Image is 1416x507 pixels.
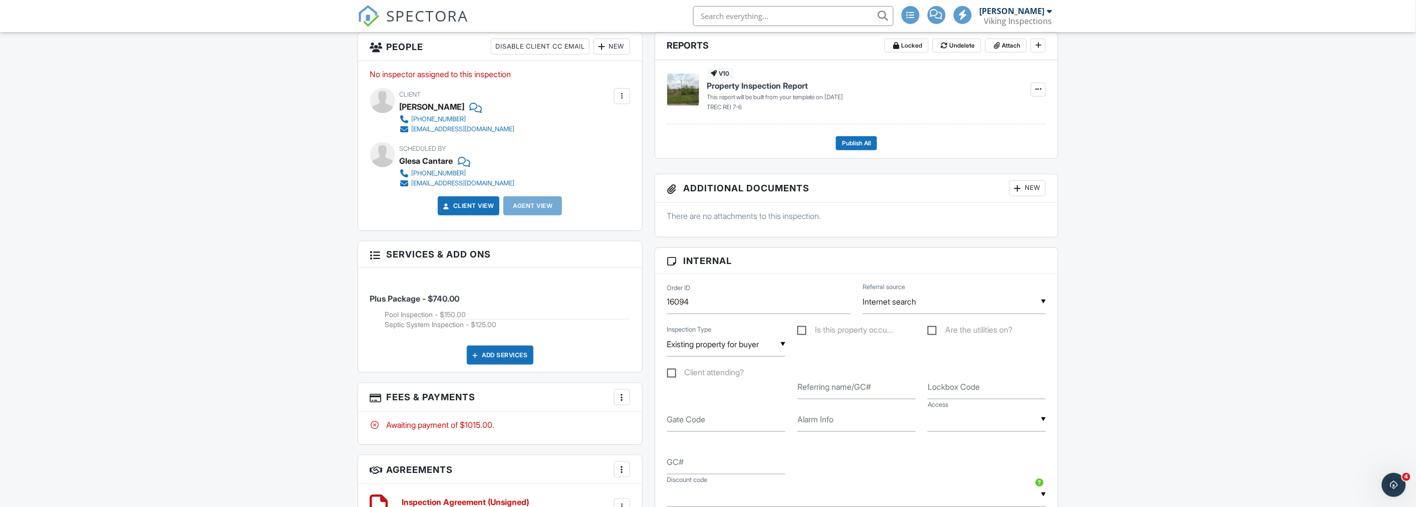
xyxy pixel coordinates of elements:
[797,325,893,338] label: Is this property occupied?
[984,16,1052,26] div: Viking Inspections
[797,381,871,392] label: Referring name/GC#
[928,325,1012,338] label: Are the utilities on?
[928,375,1046,399] input: Lockbox Code
[400,168,515,178] a: [PHONE_NUMBER]
[693,6,894,26] input: Search everything...
[667,414,706,425] label: Gate Code
[385,320,630,330] li: Add on: Septic System Inspection
[358,33,642,61] h3: People
[358,5,380,27] img: The Best Home Inspection Software - Spectora
[370,419,630,430] div: Awaiting payment of $1015.00.
[370,294,460,304] span: Plus Package - $740.00
[412,179,515,187] div: [EMAIL_ADDRESS][DOMAIN_NAME]
[1402,473,1410,481] span: 4
[655,174,1058,203] h3: Additional Documents
[400,145,446,152] span: Scheduled By
[667,475,708,484] label: Discount code
[797,414,833,425] label: Alarm Info
[863,283,905,292] label: Referral source
[797,375,916,399] input: Referring name/GC#
[412,169,466,177] div: [PHONE_NUMBER]
[980,6,1045,16] div: [PERSON_NAME]
[358,14,469,35] a: SPECTORA
[412,125,515,133] div: [EMAIL_ADDRESS][DOMAIN_NAME]
[400,99,465,114] div: [PERSON_NAME]
[1382,473,1406,497] iframe: Intercom live chat
[400,124,515,134] a: [EMAIL_ADDRESS][DOMAIN_NAME]
[797,407,916,432] input: Alarm Info
[491,39,590,55] div: Disable Client CC Email
[358,383,642,412] h3: Fees & Payments
[667,325,712,334] label: Inspection Type
[594,39,630,55] div: New
[358,455,642,484] h3: Agreements
[400,114,515,124] a: [PHONE_NUMBER]
[667,450,785,474] input: GC#
[928,400,948,409] label: Access
[467,346,533,365] div: Add Services
[667,210,1046,221] p: There are no attachments to this inspection.
[667,407,785,432] input: Gate Code
[1009,180,1046,196] div: New
[370,275,630,338] li: Service: Plus Package
[400,153,453,168] div: Glesa Cantare
[387,5,469,26] span: SPECTORA
[441,201,494,211] a: Client View
[370,69,630,80] p: No inspector assigned to this inspection
[412,115,466,123] div: [PHONE_NUMBER]
[402,498,529,507] h6: Inspection Agreement (Unsigned)
[655,248,1058,274] h3: Internal
[928,381,980,392] label: Lockbox Code
[667,456,684,467] label: GC#
[667,284,691,293] label: Order ID
[385,310,630,320] li: Add on: Pool Inspection
[667,368,744,380] label: Client attending?
[400,178,515,188] a: [EMAIL_ADDRESS][DOMAIN_NAME]
[358,241,642,268] h3: Services & Add ons
[400,91,421,98] span: Client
